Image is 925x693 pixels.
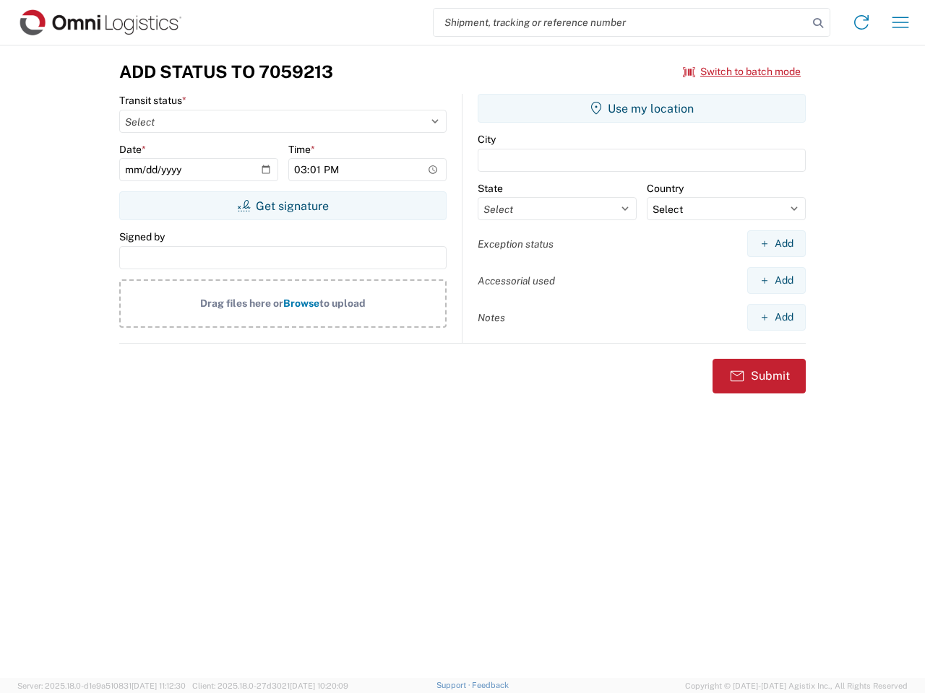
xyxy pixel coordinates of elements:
span: Drag files here or [200,297,283,309]
label: Time [288,143,315,156]
button: Get signature [119,191,447,220]
input: Shipment, tracking or reference number [434,9,808,36]
button: Add [747,267,806,294]
label: City [478,133,496,146]
a: Support [436,681,473,689]
label: Country [647,182,684,195]
h3: Add Status to 7059213 [119,61,333,82]
label: Exception status [478,237,554,250]
button: Submit [713,359,806,393]
a: Feedback [472,681,509,689]
label: Accessorial used [478,274,555,287]
span: Server: 2025.18.0-d1e9a510831 [17,681,186,690]
button: Switch to batch mode [683,60,801,84]
button: Add [747,230,806,257]
span: Browse [283,297,319,309]
label: Date [119,143,146,156]
label: Transit status [119,94,186,107]
span: [DATE] 10:20:09 [290,681,348,690]
label: Signed by [119,230,165,243]
button: Add [747,304,806,331]
label: Notes [478,311,505,324]
button: Use my location [478,94,806,123]
span: to upload [319,297,366,309]
span: Copyright © [DATE]-[DATE] Agistix Inc., All Rights Reserved [685,679,908,692]
span: [DATE] 11:12:30 [132,681,186,690]
span: Client: 2025.18.0-27d3021 [192,681,348,690]
label: State [478,182,503,195]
